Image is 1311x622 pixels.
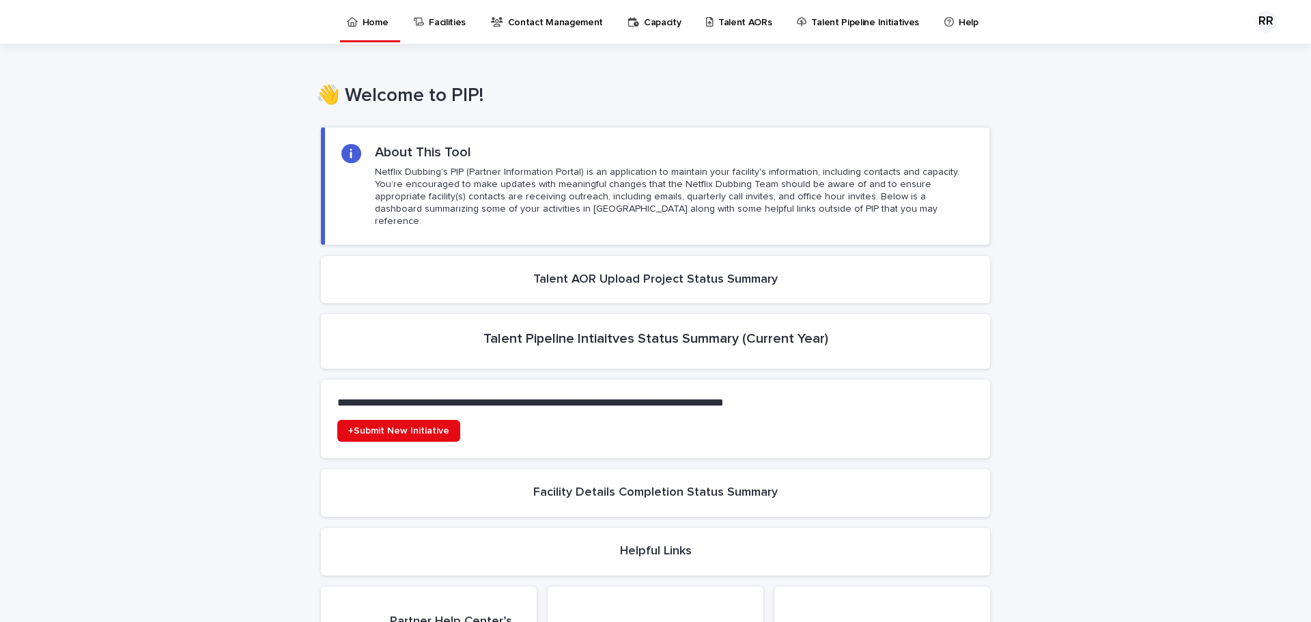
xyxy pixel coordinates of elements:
a: +Submit New Initiative [337,420,460,442]
h2: About This Tool [375,144,471,160]
h1: 👋 Welcome to PIP! [316,85,985,108]
p: Netflix Dubbing's PIP (Partner Information Portal) is an application to maintain your facility's ... [375,166,973,228]
div: RR [1255,11,1277,33]
h2: Helpful Links [620,544,692,559]
h2: Talent Pipeline Intiaitves Status Summary (Current Year) [483,330,828,347]
span: +Submit New Initiative [348,426,449,436]
h2: Talent AOR Upload Project Status Summary [533,272,778,287]
h2: Facility Details Completion Status Summary [533,485,778,500]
